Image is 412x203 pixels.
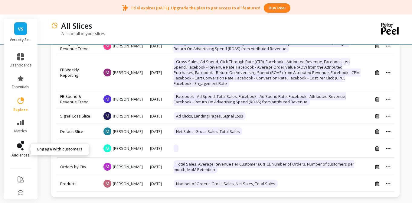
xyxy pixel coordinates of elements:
[174,112,246,120] span: Ad Clicks, Landing Pages, Signal Loss
[103,127,111,135] span: M
[103,112,111,120] span: M
[113,129,143,134] span: [PERSON_NAME]
[113,96,143,102] span: [PERSON_NAME]
[60,67,79,78] a: FB Weekly Reporting
[174,127,242,135] span: Net Sales, Gross Sales, Total Sales
[13,108,28,112] span: explore
[146,37,170,55] td: [DATE]
[60,40,90,51] a: Google Spend & Revenue Trend
[113,146,143,151] span: [PERSON_NAME]
[11,153,30,158] span: audiences
[113,181,143,186] span: [PERSON_NAME]
[146,124,170,139] td: [DATE]
[146,108,170,124] td: [DATE]
[51,31,105,36] p: A list of all of your slices
[113,164,143,169] span: [PERSON_NAME]
[60,129,83,134] a: Default Slice
[113,113,143,119] span: [PERSON_NAME]
[103,144,111,152] span: M
[146,158,170,176] td: [DATE]
[51,22,58,29] img: header icon
[174,92,346,106] span: Facebook - Ad Spend, Total Sales, Facebook - Ad Spend Rate, Facebook - Attributed Revenue, Facebo...
[103,95,111,103] span: M
[103,180,111,188] span: M
[174,58,361,87] span: Gross Sales, Ad Spend, Click Through Rate (CTR), Facebook - Attributed Revenue, Facebook - Ad Spe...
[264,3,290,13] button: Buy peel
[131,5,260,11] p: Trial expires [DATE]. Upgrade the plan to get access to all features!
[60,143,87,154] a: Market Basket Analysis
[174,180,278,188] span: Number of Orders, Gross Sales, Net Sales, Total Sales
[61,21,92,31] p: All Slices
[10,63,32,68] span: dashboards
[60,181,77,186] a: Products
[113,70,143,75] span: [PERSON_NAME]
[113,43,143,49] span: [PERSON_NAME]
[146,55,170,90] td: [DATE]
[60,164,86,169] a: Orders by City
[60,94,89,105] a: FB Spend & Revenue Trend
[146,139,170,158] td: [DATE]
[174,39,349,53] span: Google - Ad Spend, Total Sales, Google - Ad Spend Rate, Google - Attributed Revenue, Google - Ret...
[10,37,32,42] p: Veracity Selfcare
[103,163,111,171] span: M
[146,176,170,192] td: [DATE]
[60,113,90,119] a: Signal Loss Slice
[18,25,24,32] span: VS
[146,90,170,108] td: [DATE]
[174,160,354,173] span: Total Sales, Average Revenue Per Customer (ARPC), Number of Orders, Number of customers per month...
[103,42,111,50] span: M
[12,85,29,89] span: essentials
[14,129,27,134] span: metrics
[103,69,111,76] span: M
